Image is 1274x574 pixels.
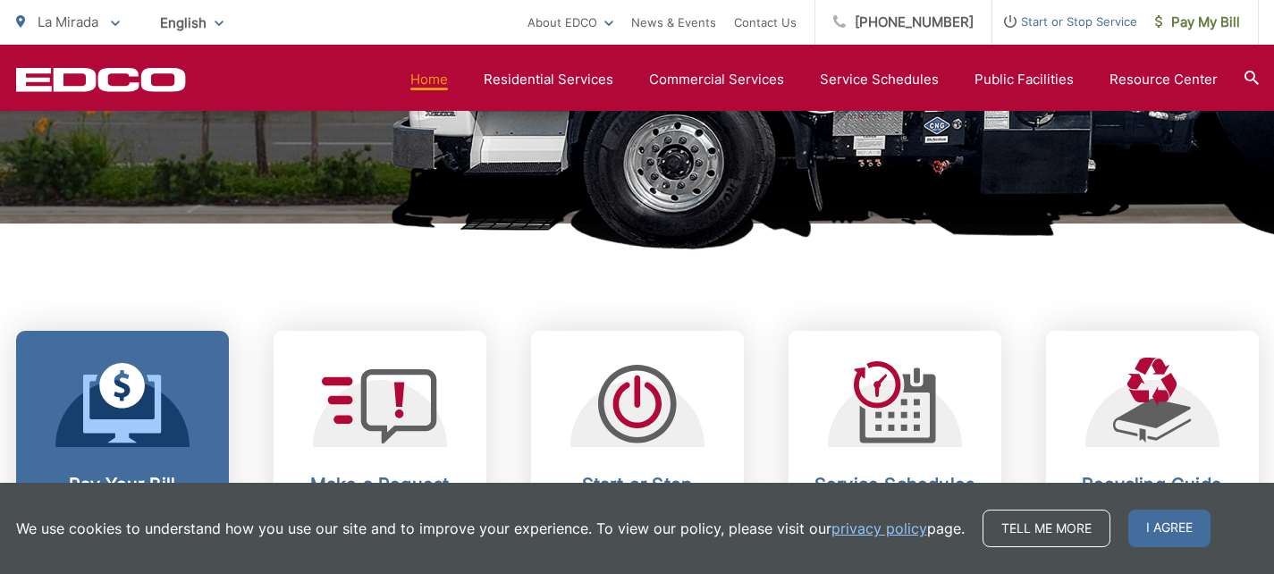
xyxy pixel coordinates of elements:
[16,518,965,539] p: We use cookies to understand how you use our site and to improve your experience. To view our pol...
[38,13,98,30] span: La Mirada
[831,518,927,539] a: privacy policy
[1128,510,1211,547] span: I agree
[527,12,613,33] a: About EDCO
[291,474,468,495] h2: Make a Request
[734,12,797,33] a: Contact Us
[484,69,613,90] a: Residential Services
[631,12,716,33] a: News & Events
[974,69,1074,90] a: Public Facilities
[549,474,726,517] h2: Start or Stop Service
[34,474,211,495] h2: Pay Your Bill
[649,69,784,90] a: Commercial Services
[410,69,448,90] a: Home
[16,67,186,92] a: EDCD logo. Return to the homepage.
[1155,12,1240,33] span: Pay My Bill
[1064,474,1241,495] h2: Recycling Guide
[1109,69,1218,90] a: Resource Center
[820,69,939,90] a: Service Schedules
[806,474,983,495] h2: Service Schedules
[983,510,1110,547] a: Tell me more
[147,7,237,38] span: English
